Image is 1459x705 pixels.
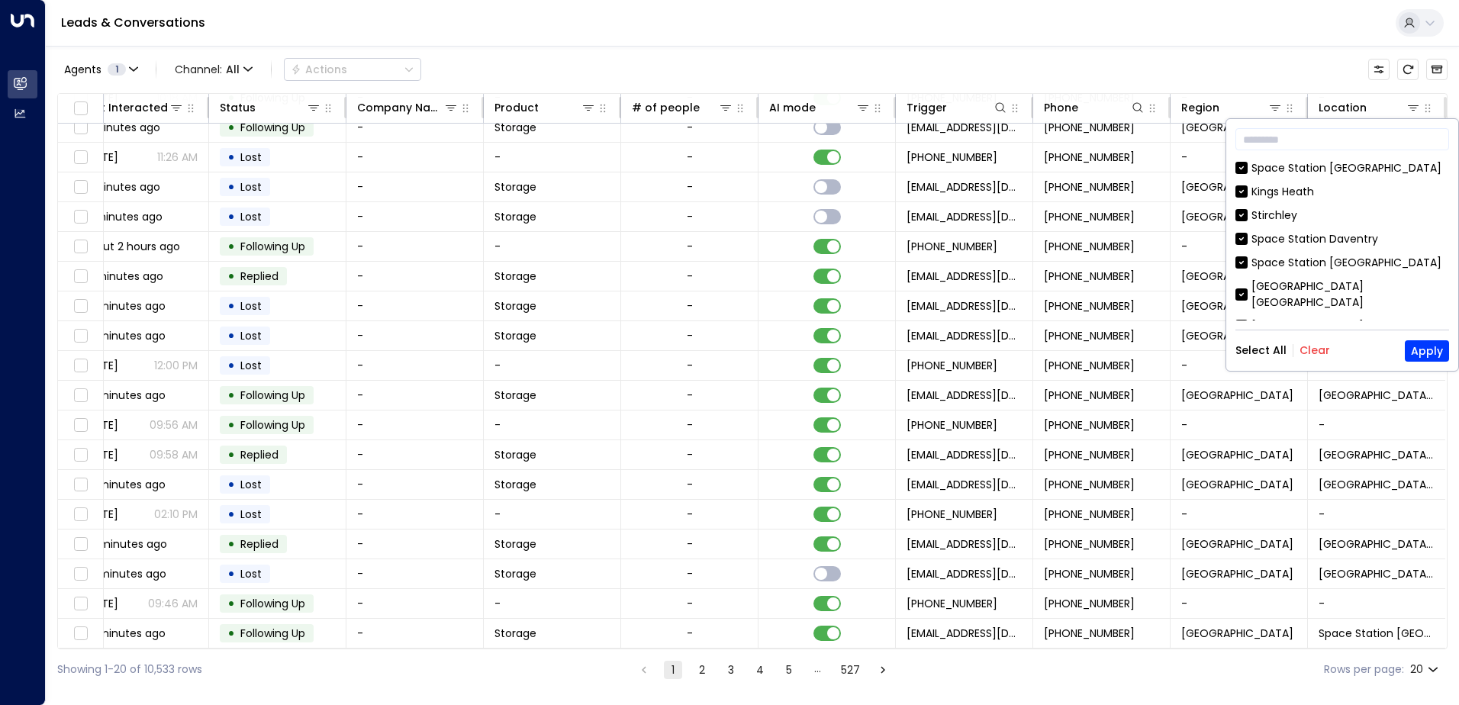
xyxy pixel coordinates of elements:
span: Lost [240,328,262,343]
td: - [484,232,621,261]
div: - [687,626,693,641]
td: - [346,530,484,559]
span: Storage [494,477,536,492]
div: Space Station Daventry [1235,231,1449,247]
span: Toggle select row [71,446,90,465]
span: Toggle select row [71,386,90,405]
span: Toggle select row [71,148,90,167]
span: Toggle select row [71,237,90,256]
button: Customize [1368,59,1390,80]
td: - [346,232,484,261]
span: 28 minutes ago [82,566,166,581]
div: Space Station [GEOGRAPHIC_DATA] [1251,160,1441,176]
span: Toggle select row [71,118,90,137]
span: leads@space-station.co.uk [907,477,1022,492]
span: Space Station Castle Bromwich [1319,477,1435,492]
span: Toggle select row [71,475,90,494]
div: Stirchley [1235,208,1449,224]
span: Storage [494,626,536,641]
span: +447496851798 [907,150,997,165]
td: - [346,440,484,469]
p: 09:56 AM [150,417,198,433]
div: Company Name [357,98,459,117]
div: - [687,269,693,284]
div: • [227,323,235,349]
div: Space Station [GEOGRAPHIC_DATA] [1251,255,1441,271]
td: - [1308,410,1445,439]
span: leads@space-station.co.uk [907,447,1022,462]
div: AI mode [769,98,816,117]
div: [GEOGRAPHIC_DATA] [1251,318,1364,334]
span: leads@space-station.co.uk [907,298,1022,314]
label: Rows per page: [1324,662,1404,678]
span: +447402684748 [1044,388,1135,403]
span: +447904569068 [1044,507,1135,522]
span: Toggle select row [71,327,90,346]
div: - [687,536,693,552]
div: Last Interacted [82,98,184,117]
span: Toggle select row [71,208,90,227]
span: +447402684748 [907,417,997,433]
div: 20 [1410,658,1441,681]
span: Toggle select row [71,565,90,584]
span: Toggle select row [71,624,90,643]
td: - [484,410,621,439]
td: - [346,619,484,648]
span: Following Up [240,417,305,433]
div: Space Station Daventry [1251,231,1378,247]
span: +447438909947 [1044,328,1135,343]
span: leads@space-station.co.uk [907,328,1022,343]
span: +447438909947 [907,358,997,373]
span: 32 minutes ago [82,626,166,641]
span: Agents [64,64,101,75]
span: Following Up [240,239,305,254]
div: - [687,120,693,135]
span: Refresh [1397,59,1419,80]
div: - [687,477,693,492]
span: Toggle select row [71,178,90,197]
span: 24 minutes ago [82,536,167,552]
span: +447904569068 [907,507,997,522]
td: - [346,589,484,618]
td: - [1171,351,1308,380]
span: +447702777777 [1044,269,1135,284]
span: London [1181,447,1293,462]
div: - [687,388,693,403]
div: Actions [291,63,347,76]
span: Lost [240,179,262,195]
div: Trigger [907,98,947,117]
span: +447402684748 [1044,447,1135,462]
div: # of people [632,98,733,117]
div: Location [1319,98,1367,117]
span: Birmingham [1181,298,1293,314]
div: • [227,472,235,497]
span: Toggle select row [71,535,90,554]
div: • [227,174,235,200]
td: - [346,172,484,201]
div: - [687,447,693,462]
td: - [346,470,484,499]
td: - [1308,500,1445,529]
button: Go to page 5 [780,661,798,679]
div: [GEOGRAPHIC_DATA] [GEOGRAPHIC_DATA] [1251,278,1449,311]
div: - [687,507,693,522]
td: - [484,143,621,172]
span: Toggle select row [71,594,90,613]
div: Space Station [GEOGRAPHIC_DATA] [1235,160,1449,176]
span: +447496851798 [1044,150,1135,165]
p: 11:26 AM [157,150,198,165]
td: - [1171,410,1308,439]
span: leads@space-station.co.uk [907,388,1022,403]
span: Storage [494,209,536,224]
div: • [227,531,235,557]
span: +447969973279 [1044,536,1135,552]
button: Go to next page [874,661,892,679]
span: Storage [494,179,536,195]
div: - [687,298,693,314]
div: • [227,233,235,259]
p: 02:10 PM [154,507,198,522]
span: Storage [494,388,536,403]
span: Lost [240,298,262,314]
span: leads@space-station.co.uk [907,209,1022,224]
span: 23 minutes ago [82,477,166,492]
